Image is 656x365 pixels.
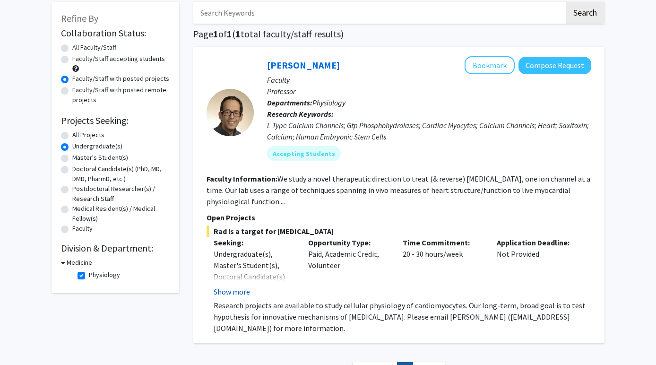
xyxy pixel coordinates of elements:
h3: Medicine [67,258,92,268]
iframe: Chat [7,322,40,358]
h2: Projects Seeking: [61,115,170,126]
span: Rad is a target for [MEDICAL_DATA] [207,226,591,237]
button: Compose Request to Jonathan Satin [518,57,591,74]
div: Undergraduate(s), Master's Student(s), Doctoral Candidate(s) (PhD, MD, DMD, PharmD, etc.), Postdo... [214,248,294,339]
label: Doctoral Candidate(s) (PhD, MD, DMD, PharmD, etc.) [72,164,170,184]
a: [PERSON_NAME] [267,59,340,71]
p: Application Deadline: [497,237,577,248]
label: Master's Student(s) [72,153,128,163]
label: Faculty/Staff with posted projects [72,74,169,84]
p: Seeking: [214,237,294,248]
label: Postdoctoral Researcher(s) / Research Staff [72,184,170,204]
div: 20 - 30 hours/week [396,237,490,297]
label: Faculty/Staff accepting students [72,54,165,64]
p: Time Commitment: [403,237,483,248]
span: Refine By [61,12,98,24]
fg-read-more: We study a novel therapeutic direction to treat (& reverse) [MEDICAL_DATA], one ion channel at a ... [207,174,590,206]
label: Faculty/Staff with posted remote projects [72,85,170,105]
input: Search Keywords [193,2,564,24]
p: Faculty [267,74,591,86]
span: 1 [235,28,241,40]
label: Faculty [72,224,93,234]
span: 1 [227,28,232,40]
button: Show more [214,286,250,297]
span: Physiology [312,98,345,107]
mat-chip: Accepting Students [267,146,341,161]
b: Research Keywords: [267,109,334,119]
b: Faculty Information: [207,174,277,183]
button: Add Jonathan Satin to Bookmarks [465,56,515,74]
p: Research projects are available to study cellular physiology of cardiomyocytes. Our long-term, br... [214,300,591,334]
label: All Faculty/Staff [72,43,116,52]
label: All Projects [72,130,104,140]
div: L-Type Calcium Channels; Gtp Phosphohydrolases; Cardiac Myocytes; Calcium Channels; Heart; Saxito... [267,120,591,142]
p: Professor [267,86,591,97]
h2: Collaboration Status: [61,27,170,39]
h1: Page of ( total faculty/staff results) [193,28,604,40]
p: Opportunity Type: [308,237,388,248]
div: Not Provided [490,237,584,297]
div: Paid, Academic Credit, Volunteer [301,237,396,297]
button: Search [566,2,604,24]
span: 1 [213,28,218,40]
p: Open Projects [207,212,591,223]
label: Physiology [89,270,120,280]
b: Departments: [267,98,312,107]
label: Undergraduate(s) [72,141,122,151]
h2: Division & Department: [61,243,170,254]
label: Medical Resident(s) / Medical Fellow(s) [72,204,170,224]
